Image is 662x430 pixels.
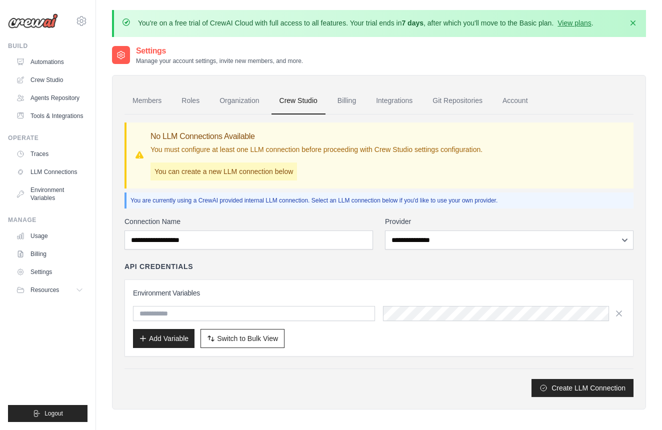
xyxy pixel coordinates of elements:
[133,329,194,348] button: Add Variable
[12,108,87,124] a: Tools & Integrations
[200,329,284,348] button: Switch to Bulk View
[138,18,593,28] p: You're on a free trial of CrewAI Cloud with full access to all features. Your trial ends in , aft...
[368,87,420,114] a: Integrations
[211,87,267,114] a: Organization
[150,144,482,154] p: You must configure at least one LLM connection before proceeding with Crew Studio settings config...
[150,130,482,142] h3: No LLM Connections Available
[12,182,87,206] a: Environment Variables
[12,282,87,298] button: Resources
[12,54,87,70] a: Automations
[124,261,193,271] h4: API Credentials
[12,90,87,106] a: Agents Repository
[12,228,87,244] a: Usage
[217,333,278,343] span: Switch to Bulk View
[8,216,87,224] div: Manage
[44,409,63,417] span: Logout
[130,196,629,204] p: You are currently using a CrewAI provided internal LLM connection. Select an LLM connection below...
[12,246,87,262] a: Billing
[8,42,87,50] div: Build
[557,19,591,27] a: View plans
[8,134,87,142] div: Operate
[424,87,490,114] a: Git Repositories
[124,87,169,114] a: Members
[136,45,303,57] h2: Settings
[12,72,87,88] a: Crew Studio
[401,19,423,27] strong: 7 days
[173,87,207,114] a: Roles
[8,405,87,422] button: Logout
[12,264,87,280] a: Settings
[12,164,87,180] a: LLM Connections
[136,57,303,65] p: Manage your account settings, invite new members, and more.
[8,13,58,28] img: Logo
[30,286,59,294] span: Resources
[12,146,87,162] a: Traces
[271,87,325,114] a: Crew Studio
[494,87,536,114] a: Account
[385,216,633,226] label: Provider
[531,379,633,397] button: Create LLM Connection
[124,216,373,226] label: Connection Name
[612,382,662,430] iframe: Chat Widget
[133,288,625,298] h3: Environment Variables
[329,87,364,114] a: Billing
[150,162,297,180] p: You can create a new LLM connection below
